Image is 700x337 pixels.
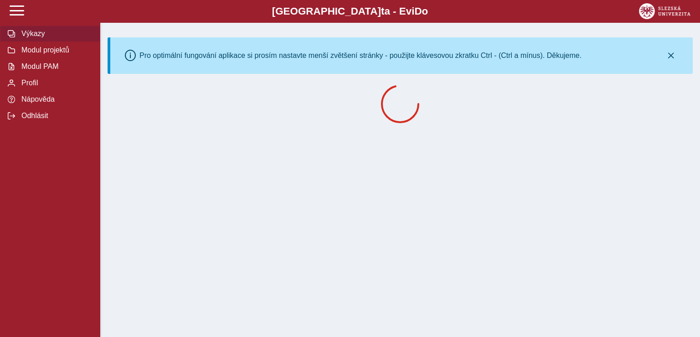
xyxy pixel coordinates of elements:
[19,112,93,120] span: Odhlásit
[139,52,582,60] div: Pro optimální fungování aplikace si prosím nastavte menší zvětšení stránky - použijte klávesovou ...
[639,3,690,19] img: logo_web_su.png
[19,30,93,38] span: Výkazy
[19,46,93,54] span: Modul projektů
[19,79,93,87] span: Profil
[422,5,428,17] span: o
[381,5,384,17] span: t
[19,95,93,104] span: Nápověda
[19,62,93,71] span: Modul PAM
[27,5,673,17] b: [GEOGRAPHIC_DATA] a - Evi
[414,5,422,17] span: D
